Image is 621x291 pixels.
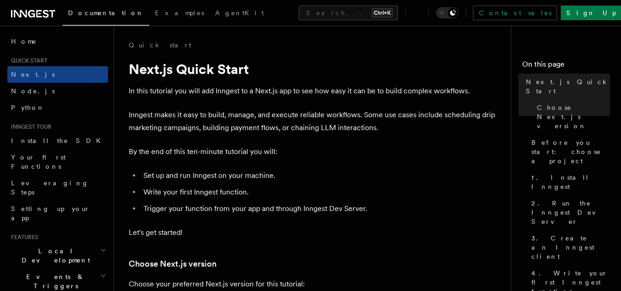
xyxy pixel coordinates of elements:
a: Choose Next.js version [533,99,610,134]
a: Your first Functions [7,149,108,175]
a: 2. Run the Inngest Dev Server [528,195,610,230]
span: Examples [155,9,204,17]
li: Set up and run Inngest on your machine. [141,169,496,182]
a: Setting up your app [7,200,108,226]
span: Choose Next.js version [537,103,610,131]
a: Python [7,99,108,116]
a: Quick start [129,40,191,50]
span: Python [11,104,45,111]
a: Documentation [63,3,149,26]
span: AgentKit [215,9,264,17]
span: Inngest tour [7,123,51,131]
button: Toggle dark mode [436,7,458,18]
span: Your first Functions [11,154,66,170]
span: Home [11,37,37,46]
a: Home [7,33,108,50]
p: In this tutorial you will add Inngest to a Next.js app to see how easy it can be to build complex... [129,85,496,97]
a: 1. Install Inngest [528,169,610,195]
span: Install the SDK [11,137,106,144]
li: Trigger your function from your app and through Inngest Dev Server. [141,202,496,215]
h1: Next.js Quick Start [129,61,496,77]
button: Search...Ctrl+K [299,6,398,20]
a: Before you start: choose a project [528,134,610,169]
kbd: Ctrl+K [372,8,393,17]
a: 3. Create an Inngest client [528,230,610,265]
a: Contact sales [473,6,557,20]
span: Events & Triggers [7,272,100,291]
span: Local Development [7,246,100,265]
a: Next.js Quick Start [522,74,610,99]
a: Choose Next.js version [129,257,216,270]
p: Let's get started! [129,226,496,239]
span: 2. Run the Inngest Dev Server [531,199,610,226]
span: Features [7,234,38,241]
p: By the end of this ten-minute tutorial you will: [129,145,496,158]
span: 3. Create an Inngest client [531,234,610,261]
a: AgentKit [210,3,269,25]
button: Local Development [7,243,108,268]
a: Next.js [7,66,108,83]
span: Leveraging Steps [11,179,89,196]
span: Documentation [68,9,144,17]
h4: On this page [522,59,610,74]
a: Examples [149,3,210,25]
p: Inngest makes it easy to build, manage, and execute reliable workflows. Some use cases include sc... [129,108,496,134]
span: Next.js [11,71,55,78]
a: Install the SDK [7,132,108,149]
li: Write your first Inngest function. [141,186,496,199]
span: Setting up your app [11,205,90,222]
span: Before you start: choose a project [531,138,610,165]
span: Next.js Quick Start [526,77,610,96]
span: Node.js [11,87,55,95]
span: 1. Install Inngest [531,173,610,191]
p: Choose your preferred Next.js version for this tutorial: [129,278,496,291]
a: Leveraging Steps [7,175,108,200]
a: Node.js [7,83,108,99]
span: Quick start [7,57,47,64]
